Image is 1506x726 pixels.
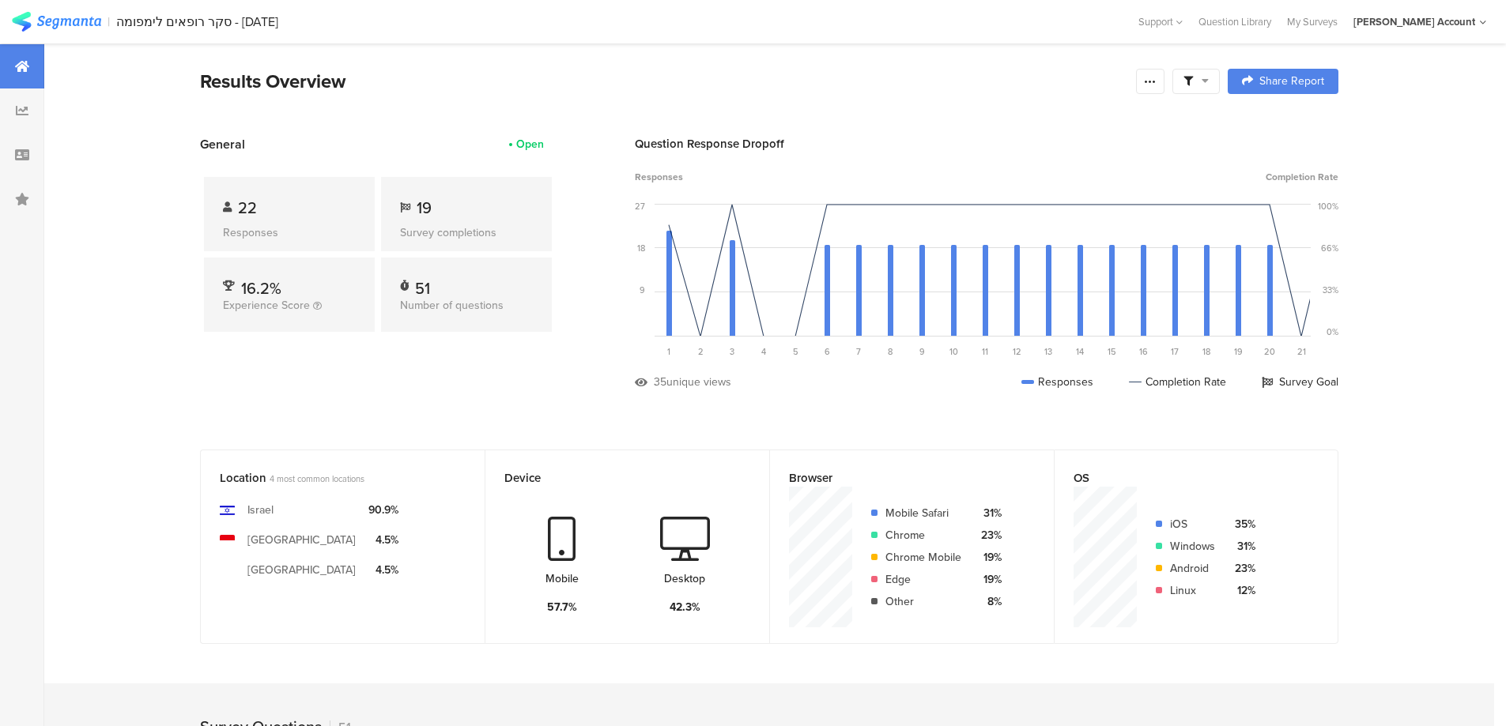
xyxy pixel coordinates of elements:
div: 31% [1228,538,1255,555]
div: 57.7% [547,599,577,615]
div: Desktop [664,570,705,587]
span: 14 [1076,345,1084,358]
span: 13 [1044,345,1052,358]
span: 16 [1139,345,1148,358]
span: 17 [1171,345,1179,358]
div: OS [1074,469,1293,487]
div: Survey completions [400,224,533,241]
div: unique views [666,374,731,390]
span: 19 [1234,345,1243,358]
div: Survey Goal [1262,374,1338,390]
div: 33% [1323,284,1338,296]
div: Chrome [885,527,961,544]
div: Browser [789,469,1009,487]
div: 18 [637,242,645,254]
div: [GEOGRAPHIC_DATA] [247,532,356,548]
span: 9 [919,345,925,358]
div: 23% [974,527,1002,544]
div: Device [504,469,724,487]
span: Share Report [1259,76,1324,87]
a: Question Library [1191,14,1279,29]
div: 42.3% [670,599,700,615]
div: Mobile Safari [885,505,961,521]
span: 1 [667,345,670,358]
div: 4.5% [368,532,398,548]
div: 23% [1228,560,1255,577]
span: 8 [888,345,893,358]
div: Android [1170,560,1215,577]
span: 6 [825,345,830,358]
span: 16.2% [241,276,281,300]
span: 20 [1264,345,1275,358]
span: 15 [1108,345,1116,358]
span: General [200,135,245,153]
div: Responses [1021,374,1093,390]
div: 4.5% [368,562,398,578]
span: 21 [1297,345,1306,358]
div: Chrome Mobile [885,549,961,566]
span: Responses [635,170,683,184]
span: 12 [1013,345,1021,358]
div: Responses [223,224,356,241]
span: 11 [982,345,988,358]
img: segmanta logo [12,12,101,32]
div: 27 [635,200,645,213]
div: 66% [1321,242,1338,254]
div: | [108,13,110,31]
div: Completion Rate [1129,374,1226,390]
span: 4 [761,345,766,358]
div: Windows [1170,538,1215,555]
div: 19% [974,549,1002,566]
span: Experience Score [223,297,310,314]
div: 100% [1318,200,1338,213]
div: 35 [654,374,666,390]
div: Results Overview [200,67,1128,96]
span: 5 [793,345,798,358]
div: [PERSON_NAME] Account [1353,14,1475,29]
div: Question Response Dropoff [635,135,1338,152]
div: Other [885,593,961,610]
span: 22 [238,196,257,220]
div: iOS [1170,516,1215,532]
a: My Surveys [1279,14,1346,29]
div: סקר רופאים לימפומה - [DATE] [116,14,278,29]
div: 19% [974,571,1002,588]
div: 9 [640,284,645,296]
span: 7 [856,345,861,358]
div: Edge [885,571,961,588]
div: Israel [247,502,274,518]
div: Mobile [545,570,579,587]
div: 90.9% [368,502,398,518]
span: 18 [1202,345,1210,358]
span: 3 [730,345,734,358]
span: 4 most common locations [270,472,364,485]
span: Number of questions [400,297,504,314]
div: 51 [415,276,430,292]
div: 8% [974,593,1002,610]
span: 2 [698,345,704,358]
span: Completion Rate [1266,170,1338,184]
div: Open [516,136,544,152]
div: 35% [1228,516,1255,532]
span: 19 [417,196,432,220]
div: Support [1138,9,1183,34]
div: Location [220,469,440,487]
span: 10 [949,345,958,358]
div: Linux [1170,582,1215,599]
div: 12% [1228,582,1255,599]
div: 0% [1327,325,1338,338]
div: 31% [974,505,1002,521]
div: [GEOGRAPHIC_DATA] [247,562,356,578]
